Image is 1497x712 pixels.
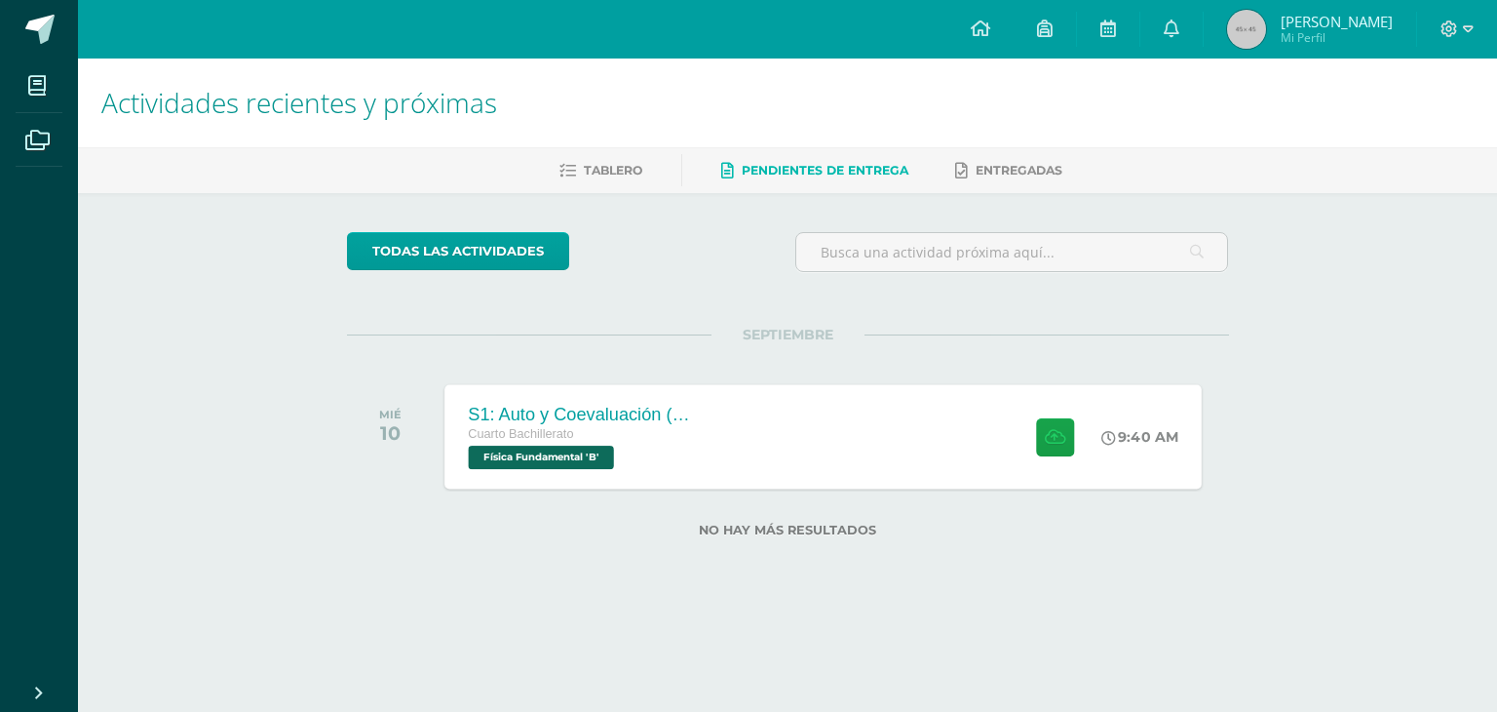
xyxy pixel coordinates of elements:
a: Tablero [559,155,642,186]
input: Busca una actividad próxima aquí... [796,233,1228,271]
span: Tablero [584,163,642,178]
a: Pendientes de entrega [721,155,908,186]
span: Física Fundamental 'B' [468,446,613,469]
span: [PERSON_NAME] [1281,12,1393,31]
div: S1: Auto y Coevaluación (Magnetismo/Conceptos Básicos) [468,404,704,424]
a: todas las Actividades [347,232,569,270]
div: 9:40 AM [1101,428,1178,446]
span: Mi Perfil [1281,29,1393,46]
span: Pendientes de entrega [742,163,908,178]
span: Cuarto Bachillerato [468,427,573,441]
img: 45x45 [1227,10,1266,49]
label: No hay más resultados [347,523,1229,537]
span: SEPTIEMBRE [711,326,864,343]
div: MIÉ [379,408,402,421]
span: Actividades recientes y próximas [101,84,497,121]
a: Entregadas [955,155,1062,186]
span: Entregadas [976,163,1062,178]
div: 10 [379,421,402,445]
